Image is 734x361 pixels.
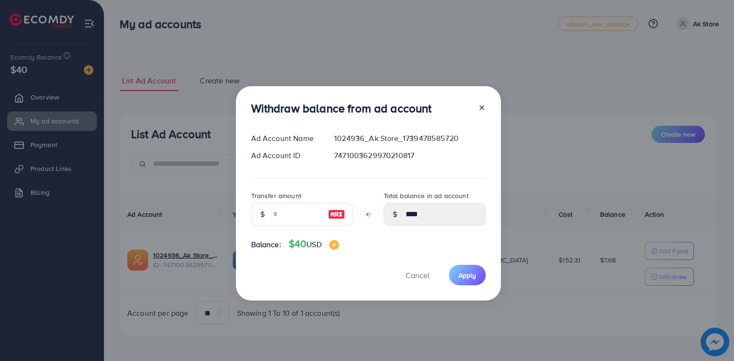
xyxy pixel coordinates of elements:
[306,239,321,250] span: USD
[244,133,327,144] div: Ad Account Name
[449,265,486,285] button: Apply
[459,271,476,280] span: Apply
[251,191,301,201] label: Transfer amount
[328,209,345,220] img: image
[394,265,441,285] button: Cancel
[251,239,281,250] span: Balance:
[326,150,493,161] div: 7471003629970210817
[406,270,429,281] span: Cancel
[329,240,339,250] img: image
[289,238,339,250] h4: $40
[244,150,327,161] div: Ad Account ID
[326,133,493,144] div: 1024936_Ak Store_1739478585720
[251,101,432,115] h3: Withdraw balance from ad account
[384,191,469,201] label: Total balance in ad account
